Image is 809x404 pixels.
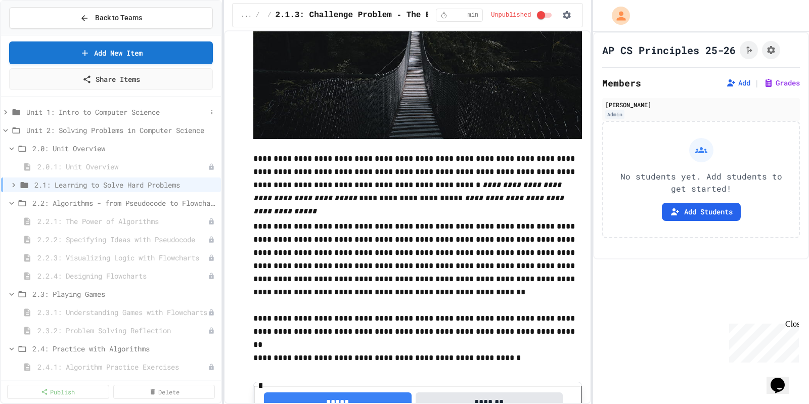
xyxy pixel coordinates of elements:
[725,320,799,363] iframe: chat widget
[7,385,109,399] a: Publish
[767,364,799,394] iframe: chat widget
[740,41,758,59] button: Click to see fork details
[762,41,780,59] button: Assignment Settings
[275,9,455,21] span: 2.1.3: Challenge Problem - The Bridge
[208,254,215,261] div: Unpublished
[32,143,217,154] span: 2.0: Unit Overview
[208,236,215,243] div: Unpublished
[32,289,217,299] span: 2.3: Playing Games
[602,43,736,57] h1: AP CS Principles 25-26
[491,11,531,19] span: Unpublished
[95,13,142,23] span: Back to Teams
[241,11,252,19] span: ...
[9,7,213,29] button: Back to Teams
[601,4,633,27] div: My Account
[113,385,215,399] a: Delete
[754,77,759,89] span: |
[208,364,215,371] div: Unpublished
[208,327,215,334] div: Unpublished
[9,41,213,64] a: Add New Item
[468,11,479,19] span: min
[605,110,624,119] div: Admin
[26,125,217,136] span: Unit 2: Solving Problems in Computer Science
[37,234,208,245] span: 2.2.2: Specifying Ideas with Pseudocode
[37,252,208,263] span: 2.2.3: Visualizing Logic with Flowcharts
[208,309,215,316] div: Unpublished
[267,11,271,19] span: /
[32,198,217,208] span: 2.2: Algorithms - from Pseudocode to Flowcharts
[37,271,208,281] span: 2.2.4: Designing Flowcharts
[208,273,215,280] div: Unpublished
[37,325,208,336] span: 2.3.2: Problem Solving Reflection
[37,362,208,372] span: 2.4.1: Algorithm Practice Exercises
[32,343,217,354] span: 2.4: Practice with Algorithms
[37,307,208,318] span: 2.3.1: Understanding Games with Flowcharts
[208,163,215,170] div: Unpublished
[207,107,217,117] button: More options
[611,170,791,195] p: No students yet. Add students to get started!
[602,76,641,90] h2: Members
[9,68,213,90] a: Share Items
[662,203,741,221] button: Add Students
[4,4,70,64] div: Chat with us now!Close
[34,179,217,190] span: 2.1: Learning to Solve Hard Problems
[256,11,259,19] span: /
[26,107,207,117] span: Unit 1: Intro to Computer Science
[37,216,208,227] span: 2.2.1: The Power of Algorithms
[37,161,208,172] span: 2.0.1: Unit Overview
[605,100,797,109] div: [PERSON_NAME]
[763,78,800,88] button: Grades
[208,218,215,225] div: Unpublished
[726,78,750,88] button: Add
